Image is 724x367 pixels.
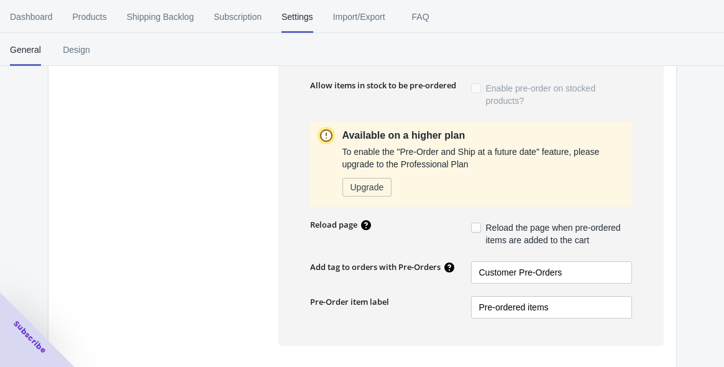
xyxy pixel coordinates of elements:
[342,146,625,170] p: To enable the "Pre-Order and Ship at a future date" feature, please upgrade to the Professional Plan
[486,221,632,246] span: Reload the page when pre-ordered items are added to the cart
[310,219,357,230] label: Reload page
[61,34,92,66] span: Design
[10,34,41,66] span: General
[310,261,441,272] label: Add tag to orders with Pre-Orders
[214,1,262,33] span: Subscription
[310,80,456,91] label: Allow items in stock to be pre-ordered
[127,1,194,33] span: Shipping Backlog
[342,178,392,197] button: Upgrade
[405,1,436,33] span: FAQ
[310,296,389,307] label: Pre-Order item label
[11,318,48,356] span: Subscribe
[342,128,625,143] p: Available on a higher plan
[333,1,385,33] span: Import/Export
[10,1,53,33] span: Dashboard
[486,82,632,107] span: Enable pre-order on stocked products?
[282,1,313,33] span: Settings
[73,1,107,33] span: Products
[351,182,384,192] span: Upgrade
